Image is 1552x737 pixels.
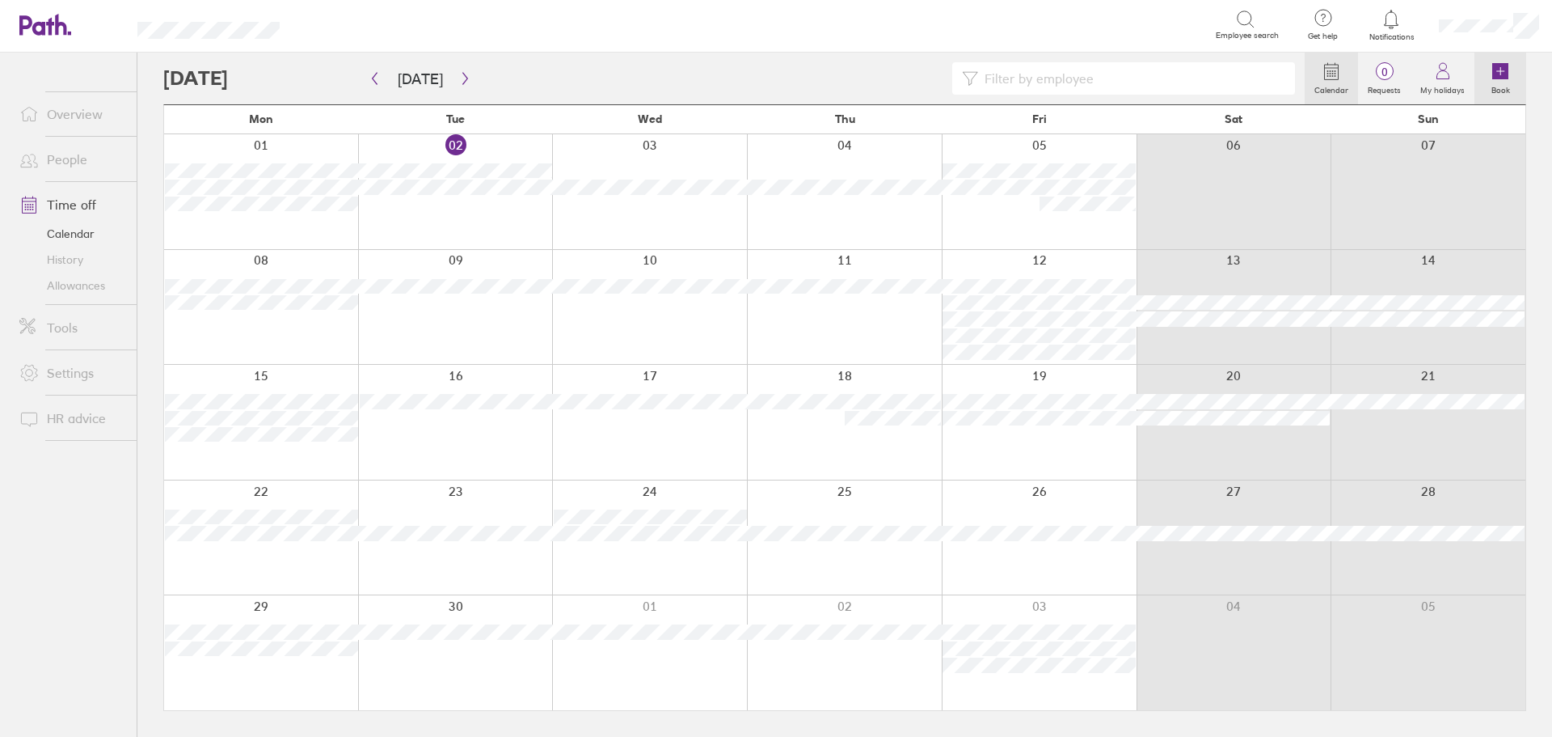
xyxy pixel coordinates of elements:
[1297,32,1349,41] span: Get help
[6,273,137,299] a: Allowances
[1411,53,1474,104] a: My holidays
[835,112,855,125] span: Thu
[1358,81,1411,95] label: Requests
[6,188,137,221] a: Time off
[1411,81,1474,95] label: My holidays
[1216,31,1279,40] span: Employee search
[6,247,137,273] a: History
[1305,53,1358,104] a: Calendar
[6,143,137,176] a: People
[1365,32,1418,42] span: Notifications
[1225,112,1242,125] span: Sat
[6,357,137,389] a: Settings
[1482,81,1520,95] label: Book
[1032,112,1047,125] span: Fri
[323,17,365,32] div: Search
[6,221,137,247] a: Calendar
[446,112,465,125] span: Tue
[385,66,456,92] button: [DATE]
[1305,81,1358,95] label: Calendar
[1418,112,1439,125] span: Sun
[1365,8,1418,42] a: Notifications
[6,98,137,130] a: Overview
[1358,66,1411,78] span: 0
[638,112,662,125] span: Wed
[6,402,137,434] a: HR advice
[1358,53,1411,104] a: 0Requests
[978,63,1285,94] input: Filter by employee
[6,311,137,344] a: Tools
[249,112,273,125] span: Mon
[1474,53,1526,104] a: Book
